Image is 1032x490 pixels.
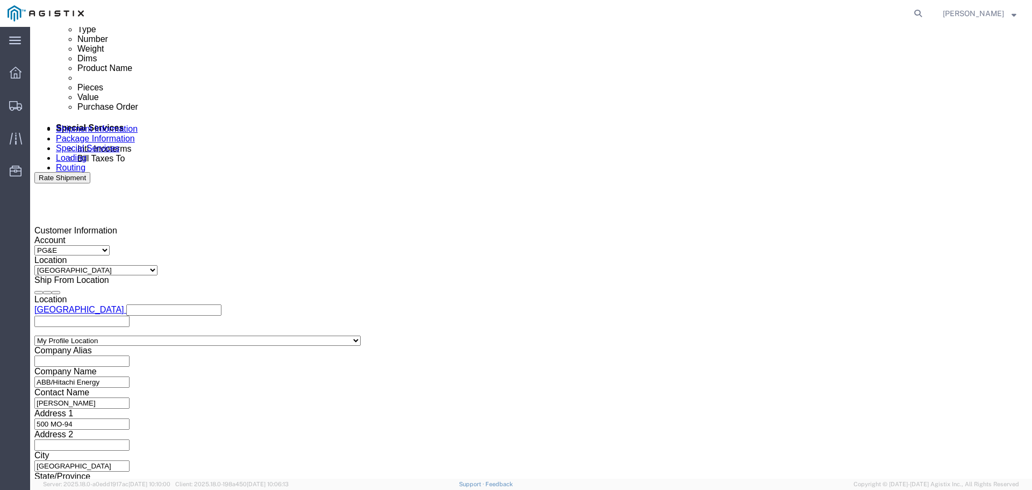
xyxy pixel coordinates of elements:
[8,5,84,22] img: logo
[943,8,1004,19] span: Emma Alvis
[43,481,170,487] span: Server: 2025.18.0-a0edd1917ac
[30,27,1032,479] iframe: FS Legacy Container
[459,481,486,487] a: Support
[854,480,1019,489] span: Copyright © [DATE]-[DATE] Agistix Inc., All Rights Reserved
[485,481,513,487] a: Feedback
[128,481,170,487] span: [DATE] 10:10:00
[247,481,289,487] span: [DATE] 10:06:13
[175,481,289,487] span: Client: 2025.18.0-198a450
[942,7,1017,20] button: [PERSON_NAME]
